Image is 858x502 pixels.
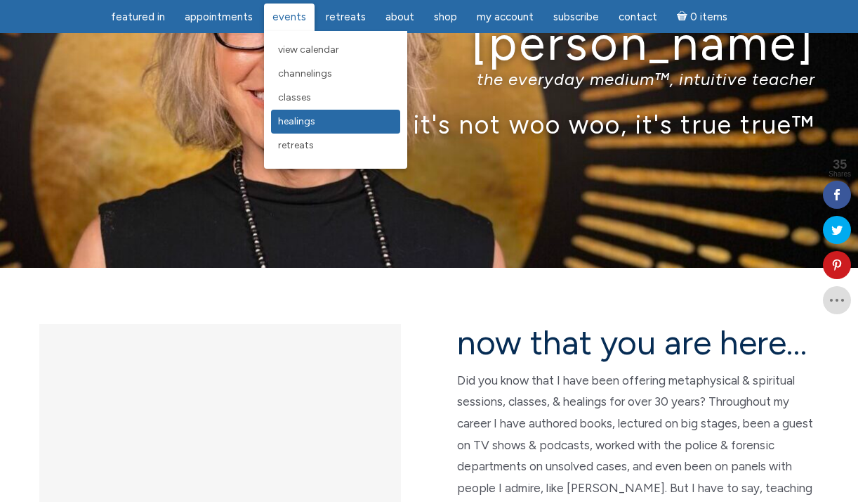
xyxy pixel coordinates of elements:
[619,11,657,23] span: Contact
[111,11,165,23] span: featured in
[271,134,400,157] a: Retreats
[43,69,815,89] p: the everyday medium™, intuitive teacher
[271,86,400,110] a: Classes
[176,4,261,31] a: Appointments
[271,62,400,86] a: Channelings
[545,4,607,31] a: Subscribe
[377,4,423,31] a: About
[477,11,534,23] span: My Account
[829,171,851,178] span: Shares
[677,11,690,23] i: Cart
[668,2,736,31] a: Cart0 items
[385,11,414,23] span: About
[185,11,253,23] span: Appointments
[317,4,374,31] a: Retreats
[103,4,173,31] a: featured in
[610,4,666,31] a: Contact
[272,11,306,23] span: Events
[271,38,400,62] a: View Calendar
[457,324,819,361] h2: now that you are here…
[468,4,542,31] a: My Account
[326,11,366,23] span: Retreats
[553,11,599,23] span: Subscribe
[278,67,332,79] span: Channelings
[278,44,339,56] span: View Calendar
[278,115,315,127] span: Healings
[690,12,727,22] span: 0 items
[278,139,314,151] span: Retreats
[434,11,457,23] span: Shop
[43,109,815,139] p: it's not woo woo, it's true true™
[278,91,311,103] span: Classes
[425,4,466,31] a: Shop
[43,17,815,70] h1: [PERSON_NAME]
[264,4,315,31] a: Events
[271,110,400,134] a: Healings
[829,158,851,171] span: 35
